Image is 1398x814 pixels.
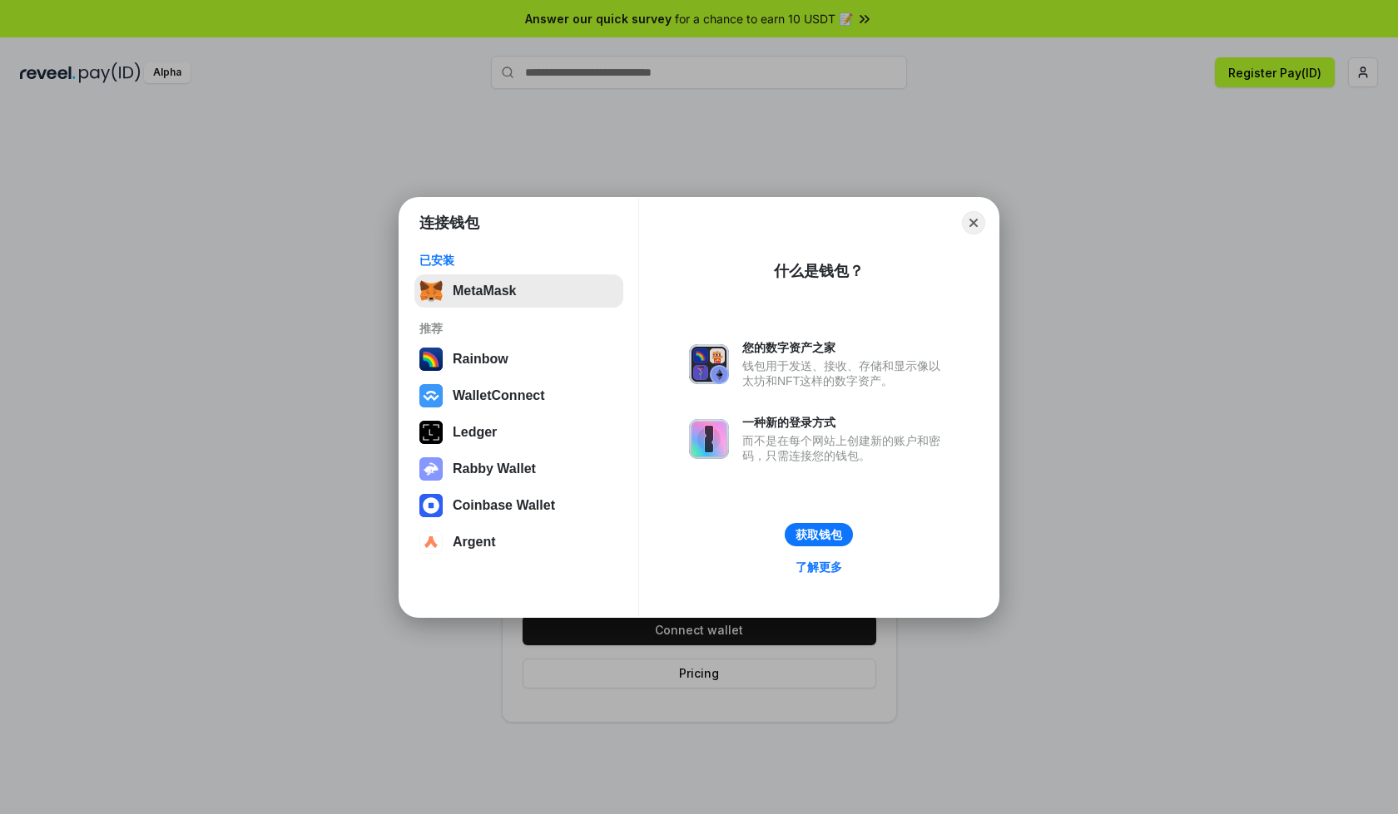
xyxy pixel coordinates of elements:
[453,388,545,403] div: WalletConnect
[414,274,623,308] button: MetaMask
[414,452,623,486] button: Rabby Wallet
[414,525,623,559] button: Argent
[453,284,516,298] div: MetaMask
[419,421,443,444] img: svg+xml,%3Csvg%20xmlns%3D%22http%3A%2F%2Fwww.w3.org%2F2000%2Fsvg%22%20width%3D%2228%22%20height%3...
[419,457,443,481] img: svg+xml,%3Csvg%20xmlns%3D%22http%3A%2F%2Fwww.w3.org%2F2000%2Fsvg%22%20fill%3D%22none%22%20viewBox...
[419,494,443,517] img: svg+xml,%3Csvg%20width%3D%2228%22%20height%3D%2228%22%20viewBox%3D%220%200%2028%2028%22%20fill%3D...
[796,527,842,542] div: 获取钱包
[742,358,949,388] div: 钱包用于发送、接收、存储和显示像以太坊和NFT这样的数字资产。
[453,352,508,367] div: Rainbow
[419,279,443,303] img: svg+xml,%3Csvg%20fill%3D%22none%22%20height%3D%2233%22%20viewBox%3D%220%200%2035%2033%22%20width%...
[419,253,618,268] div: 已安装
[796,560,842,575] div: 了解更多
[453,498,555,513] div: Coinbase Wallet
[786,556,852,578] a: 了解更多
[419,530,443,554] img: svg+xml,%3Csvg%20width%3D%2228%22%20height%3D%2228%22%20viewBox%3D%220%200%2028%2028%22%20fill%3D...
[414,416,623,449] button: Ledger
[419,384,443,407] img: svg+xml,%3Csvg%20width%3D%2228%22%20height%3D%2228%22%20viewBox%3D%220%200%2028%2028%22%20fill%3D...
[419,213,479,233] h1: 连接钱包
[419,348,443,371] img: svg+xml,%3Csvg%20width%3D%22120%22%20height%3D%22120%22%20viewBox%3D%220%200%20120%20120%22%20fil...
[742,340,949,355] div: 您的数字资产之家
[785,523,853,546] button: 获取钱包
[962,211,985,234] button: Close
[453,425,497,440] div: Ledger
[414,379,623,412] button: WalletConnect
[453,461,536,476] div: Rabby Wallet
[689,344,729,384] img: svg+xml,%3Csvg%20xmlns%3D%22http%3A%2F%2Fwww.w3.org%2F2000%2Fsvg%22%20fill%3D%22none%22%20viewBox...
[414,489,623,522] button: Coinbase Wallet
[742,415,949,430] div: 一种新的登录方式
[742,433,949,463] div: 而不是在每个网站上创建新的账户和密码，只需连接您的钱包。
[419,321,618,336] div: 推荐
[453,535,496,550] div: Argent
[689,419,729,459] img: svg+xml,%3Csvg%20xmlns%3D%22http%3A%2F%2Fwww.w3.org%2F2000%2Fsvg%22%20fill%3D%22none%22%20viewBox...
[774,261,864,281] div: 什么是钱包？
[414,343,623,376] button: Rainbow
